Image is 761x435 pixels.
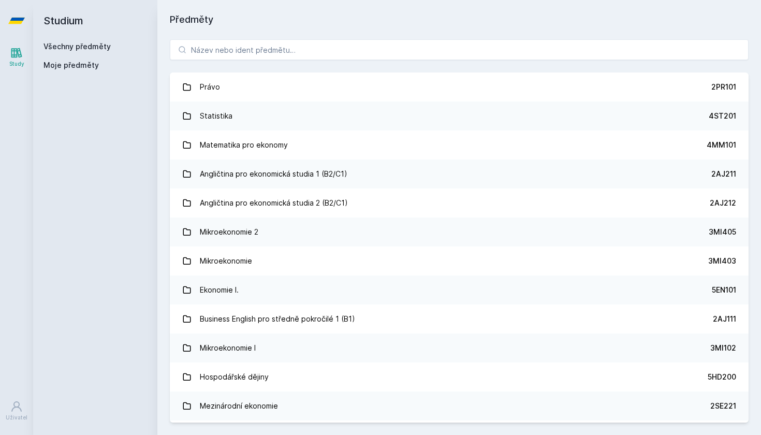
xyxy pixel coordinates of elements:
[170,72,749,102] a: Právo 2PR101
[200,396,278,416] div: Mezinárodní ekonomie
[2,395,31,427] a: Uživatel
[170,304,749,334] a: Business English pro středně pokročilé 1 (B1) 2AJ111
[710,198,736,208] div: 2AJ212
[6,414,27,422] div: Uživatel
[170,39,749,60] input: Název nebo ident předmětu…
[711,82,736,92] div: 2PR101
[200,222,258,242] div: Mikroekonomie 2
[200,280,239,300] div: Ekonomie I.
[200,193,348,213] div: Angličtina pro ekonomická studia 2 (B2/C1)
[708,256,736,266] div: 3MI403
[708,372,736,382] div: 5HD200
[170,363,749,392] a: Hospodářské dějiny 5HD200
[712,285,736,295] div: 5EN101
[713,314,736,324] div: 2AJ111
[170,275,749,304] a: Ekonomie I. 5EN101
[200,106,232,126] div: Statistika
[170,189,749,218] a: Angličtina pro ekonomická studia 2 (B2/C1) 2AJ212
[200,367,269,387] div: Hospodářské dějiny
[711,169,736,179] div: 2AJ211
[170,12,749,27] h1: Předměty
[710,343,736,353] div: 3MI102
[200,338,256,358] div: Mikroekonomie I
[200,77,220,97] div: Právo
[9,60,24,68] div: Study
[200,135,288,155] div: Matematika pro ekonomy
[170,102,749,130] a: Statistika 4ST201
[43,42,111,51] a: Všechny předměty
[170,392,749,421] a: Mezinárodní ekonomie 2SE221
[170,334,749,363] a: Mikroekonomie I 3MI102
[170,247,749,275] a: Mikroekonomie 3MI403
[709,227,736,237] div: 3MI405
[200,164,347,184] div: Angličtina pro ekonomická studia 1 (B2/C1)
[200,251,252,271] div: Mikroekonomie
[2,41,31,73] a: Study
[200,309,355,329] div: Business English pro středně pokročilé 1 (B1)
[710,401,736,411] div: 2SE221
[709,111,736,121] div: 4ST201
[170,218,749,247] a: Mikroekonomie 2 3MI405
[43,60,99,70] span: Moje předměty
[170,130,749,160] a: Matematika pro ekonomy 4MM101
[707,140,736,150] div: 4MM101
[170,160,749,189] a: Angličtina pro ekonomická studia 1 (B2/C1) 2AJ211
